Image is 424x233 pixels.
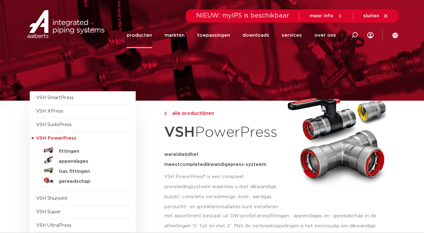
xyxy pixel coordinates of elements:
[59,159,121,164] h5: appendages
[231,162,266,167] span: press-systeem
[164,152,191,157] span: wereldwijd
[36,209,61,214] a: VSH Super
[282,23,302,48] a: services
[164,120,282,145] h1: PowerPress
[310,13,343,19] a: meer info
[36,145,129,155] a: fittingen
[36,136,76,140] span: VSH PowerPress
[314,23,336,48] a: over ons
[203,162,231,167] span: dikwandige
[164,110,282,117] a: alle productlijnen
[59,169,121,174] h5: Gas fittingen
[127,23,152,48] a: producten
[363,13,379,18] span: sluiten
[168,111,214,116] span: alle productlijnen
[165,23,185,48] a: markten
[164,125,195,140] strong: VSH
[164,112,167,116] img: chevron-right.svg
[36,165,129,175] a: Gas fittingen
[36,155,129,165] a: appendages
[127,23,336,48] nav: Menu
[197,23,230,48] a: toepassingen
[367,23,374,48] div: my IPS
[164,152,199,167] span: het meest
[36,223,71,228] a: VSH UltraPress
[180,162,203,167] span: complete
[196,13,289,19] span: NIEUW: myIPS is beschikbaar
[36,175,129,185] a: gereedschap
[36,196,68,201] a: VSH Shurjoint
[243,23,269,48] a: downloads
[59,149,121,154] h5: fittingen
[59,179,121,184] h5: gereedschap
[363,13,389,19] a: sluiten
[36,122,72,127] a: VSH SudoPress
[36,109,63,114] a: VSH XPress
[310,13,333,18] span: meer info
[36,95,74,100] a: VSH SmartPress
[164,172,282,212] p: VSH PowerPress® is een compleet pressleidingsysteem waarmee u met dikwandige buizen, complete ver...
